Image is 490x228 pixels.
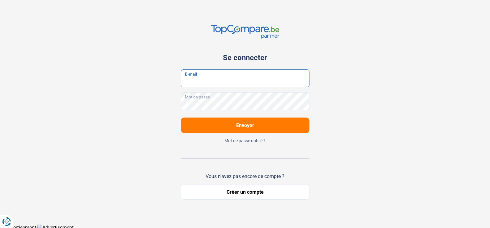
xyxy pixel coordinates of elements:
[181,173,309,179] div: Vous n'avez pas encore de compte ?
[181,53,309,62] div: Se connecter
[211,25,279,39] img: TopCompare.be
[181,138,309,143] button: Mot de passe oublié ?
[236,122,254,128] span: Envoyer
[181,118,309,133] button: Envoyer
[181,184,309,200] button: Créer un compte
